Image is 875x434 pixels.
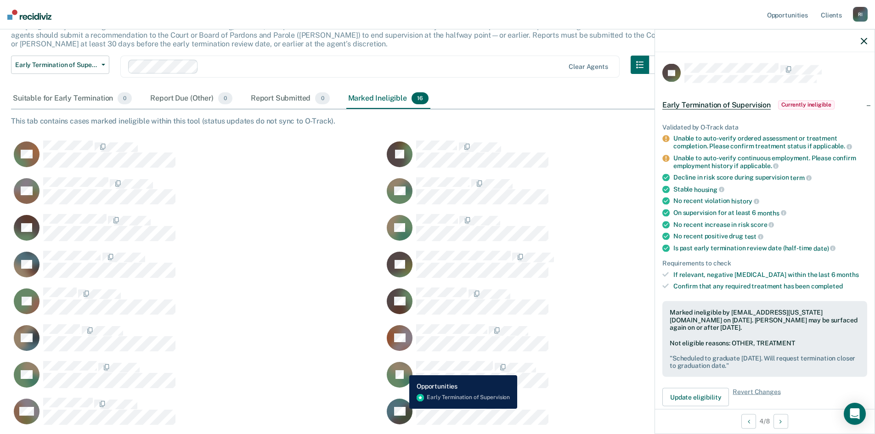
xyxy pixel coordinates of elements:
span: Currently ineligible [778,100,835,109]
span: housing [694,186,724,193]
div: CaseloadOpportunityCell-214602 [384,214,757,250]
div: CaseloadOpportunityCell-244313 [11,324,384,361]
div: Not eligible reasons: OTHER, TREATMENT [670,339,860,369]
span: history [731,197,759,205]
div: Stable [673,185,867,193]
div: CaseloadOpportunityCell-227792 [384,140,757,177]
div: R I [853,7,868,22]
div: CaseloadOpportunityCell-264807 [11,214,384,250]
div: Decline in risk score during supervision [673,174,867,182]
div: Report Submitted [249,89,332,109]
div: Validated by O-Track data [662,123,867,131]
div: CaseloadOpportunityCell-246198 [384,177,757,214]
div: Confirm that any required treatment has been [673,282,867,290]
div: Is past early termination review date (half-time [673,244,867,252]
pre: " Scheduled to graduate [DATE]. Will request termination closer to graduation date. " [670,354,860,370]
span: 16 [412,92,429,104]
span: date) [813,244,835,252]
div: CaseloadOpportunityCell-253540 [11,140,384,177]
div: CaseloadOpportunityCell-254919 [11,361,384,397]
span: Early Termination of Supervision [662,100,771,109]
div: CaseloadOpportunityCell-233422 [11,287,384,324]
div: 4 / 8 [655,409,875,433]
div: CaseloadOpportunityCell-260063 [11,250,384,287]
div: Unable to auto-verify continuous employment. Please confirm employment history if applicable. [673,154,867,169]
button: Next Opportunity [773,414,788,428]
div: Clear agents [569,63,608,71]
div: Report Due (Other) [148,89,234,109]
span: months [757,209,786,216]
div: CaseloadOpportunityCell-219880 [384,397,757,434]
div: Marked ineligible by [EMAIL_ADDRESS][US_STATE][DOMAIN_NAME] on [DATE]. [PERSON_NAME] may be surfa... [670,308,860,331]
div: CaseloadOpportunityCell-148349 [384,287,757,324]
div: Unable to auto-verify ordered assessment or treatment completion. Please confirm treatment status... [673,135,867,150]
p: The [US_STATE] Sentencing Commission’s 2025 Adult Sentencing, Release, & Supervision Guidelines e... [11,22,665,48]
div: Marked Ineligible [346,89,430,109]
span: 0 [118,92,132,104]
div: CaseloadOpportunityCell-198305 [384,250,757,287]
div: No recent increase in risk [673,220,867,229]
span: test [745,232,763,240]
span: Revert Changes [733,388,780,406]
div: Suitable for Early Termination [11,89,134,109]
img: Recidiviz [7,10,51,20]
span: months [836,271,858,278]
button: Previous Opportunity [741,414,756,428]
button: Update eligibility [662,388,729,406]
div: CaseloadOpportunityCell-258821 [384,361,757,397]
span: completed [811,282,843,289]
span: term [790,174,811,181]
div: CaseloadOpportunityCell-248497 [11,397,384,434]
div: No recent violation [673,197,867,205]
div: Open Intercom Messenger [844,403,866,425]
span: 0 [218,92,232,104]
div: No recent positive drug [673,232,867,241]
div: CaseloadOpportunityCell-247783 [11,177,384,214]
div: Requirements to check [662,259,867,267]
div: On supervision for at least 6 [673,209,867,217]
span: 0 [315,92,329,104]
span: Early Termination of Supervision [15,61,98,69]
div: If relevant, negative [MEDICAL_DATA] within the last 6 [673,271,867,279]
div: CaseloadOpportunityCell-161228 [384,324,757,361]
span: score [751,221,774,228]
div: Early Termination of SupervisionCurrently ineligible [655,90,875,119]
div: This tab contains cases marked ineligible within this tool (status updates do not sync to O-Track). [11,117,864,125]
